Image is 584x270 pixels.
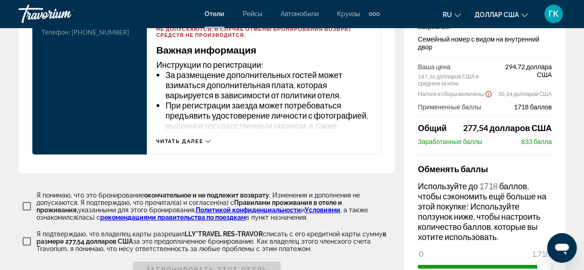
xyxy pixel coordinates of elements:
[463,123,552,133] font: 277,54 долларов США
[418,265,552,267] ngx-slider: ngx-слайдер
[547,233,577,263] iframe: Кнопка запуска окна обмена сообщениями
[548,9,559,18] font: ГК
[36,230,386,245] font: в размере 277,54 долларов США
[301,206,305,214] font: и
[263,230,383,238] font: списать с его кредитной карты сумму
[36,230,185,238] font: Я подтверждаю, что владелец карты разрешил
[156,20,367,38] font: Этот тариф не подлежит возврату. Изменения и дополнения не допускаются. В случае отмены бронирова...
[542,4,566,24] button: Меню пользователя
[165,100,368,151] font: При регистрации заезда может потребоваться предъявить удостоверение личности с фотографией, выдан...
[419,249,423,258] font: 0
[68,28,129,36] font: : [PHONE_NUMBER]
[369,6,379,21] button: Дополнительные элементы навигации
[78,206,196,214] font: указанными для этого бронирования,
[337,10,360,18] a: Круизы
[443,8,461,21] button: Изменить язык
[418,35,539,51] font: Семейный номер с видом на внутренний двор
[156,138,203,144] font: Читать далее
[475,8,528,21] button: Изменить валюту
[36,199,342,214] font: Правилами проживания в отеле и проживания,
[196,206,301,214] a: Политикой конфиденциальности
[205,10,224,18] a: Отели
[418,73,479,87] font: 147,36 долларов США в среднем за ночь
[156,44,256,55] font: Важная информация
[418,123,446,133] font: Общий
[521,138,552,145] font: 833 балла
[418,138,482,145] font: Заработанные баллы
[498,90,552,97] font: 30,24 долларов США
[36,206,368,221] font: , а также ознакомился(лась) с
[36,192,360,206] font: . Изменения и дополнения не допускаются. Я подтверждаю, что прочитал(а) и согласен(на) с
[156,60,263,70] font: Инструкции по регистрации:
[485,90,492,98] button: Показать отказ от ответственности за налоги и сборы
[443,11,452,18] font: ru
[514,103,552,111] font: 1718 баллов
[418,63,450,71] font: Ваша цена
[475,11,519,18] font: доллар США
[42,28,68,36] font: Телефон
[505,63,552,78] font: 294,72 доллара США
[418,181,546,242] font: Используйте до 1718 баллов, чтобы сэкономить ещё больше на этой покупке! Используйте ползунок ниж...
[246,214,307,221] font: в пункт назначения.
[156,138,211,145] button: Читать далее
[165,70,342,100] font: За размещение дополнительных гостей может взиматься дополнительная плата, которая варьируется в з...
[532,249,550,258] font: 1,718
[100,214,246,221] a: рекомендациями правительства по поездкам
[281,10,319,18] a: Автомобили
[243,10,262,18] a: Рейсы
[305,206,340,214] a: Условиями
[418,90,484,97] font: Налоги и сборы включены
[418,103,481,111] font: Примененные баллы
[36,238,371,252] font: за это предоплаченное бронирование. Как владелец этого членского счета Travorium, я понимаю, что ...
[36,192,144,199] font: Я понимаю, что это бронирование
[418,164,488,174] font: Обменять баллы
[144,192,269,199] font: окончательное и не подлежит возврату
[18,2,111,26] a: Травориум
[185,230,263,238] font: LLY*TRAVEL RES-TRAVOR
[418,89,492,98] button: Показать разбивку налогов и сборов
